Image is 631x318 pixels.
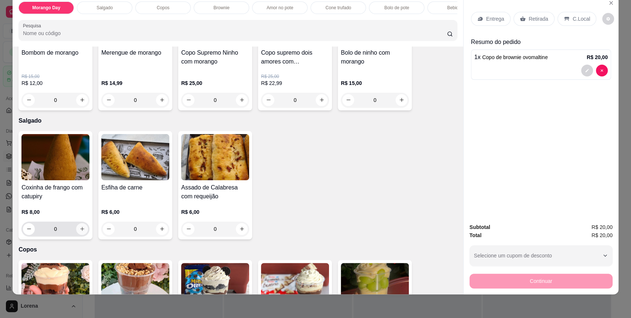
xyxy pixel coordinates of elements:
strong: Subtotal [469,224,490,230]
h4: Bombom de morango [21,48,89,57]
p: R$ 15,00 [341,79,409,87]
img: product-image [181,134,249,180]
button: increase-product-quantity [76,223,88,235]
h4: Assado de Calabresa com requeijão [181,183,249,201]
button: increase-product-quantity [396,94,407,106]
h4: Bolo de ninho com morango [341,48,409,66]
p: R$ 25,00 [261,73,329,79]
button: increase-product-quantity [236,223,248,235]
p: Copos [157,5,170,11]
span: R$ 20,00 [591,223,613,231]
button: decrease-product-quantity [103,94,115,106]
p: 1 x [474,53,548,62]
span: Copo de brownie ovomaltine [482,54,547,60]
p: Retirada [529,15,548,23]
img: product-image [261,263,329,309]
p: R$ 22,99 [261,79,329,87]
p: Salgado [96,5,113,11]
button: decrease-product-quantity [183,94,194,106]
input: Pesquisa [23,30,447,37]
button: decrease-product-quantity [262,94,274,106]
p: Resumo do pedido [471,38,611,47]
p: R$ 12,00 [21,79,89,87]
h4: Copo Supremo Ninho com morango [181,48,249,66]
h4: Esfiha de carne [101,183,169,192]
span: R$ 20,00 [591,231,613,239]
button: decrease-product-quantity [23,94,35,106]
button: increase-product-quantity [236,94,248,106]
p: Morango Day [32,5,60,11]
button: increase-product-quantity [156,94,168,106]
button: decrease-product-quantity [596,65,608,76]
p: Salgado [18,116,457,125]
button: decrease-product-quantity [342,94,354,106]
button: Selecione um cupom de desconto [469,245,613,266]
p: Amor no pote [267,5,293,11]
img: product-image [101,134,169,180]
img: product-image [341,263,409,309]
p: R$ 6,00 [101,208,169,216]
img: product-image [21,134,89,180]
button: decrease-product-quantity [103,223,115,235]
p: Brownie [213,5,229,11]
p: Bebidas [447,5,463,11]
img: product-image [21,263,89,309]
p: C.Local [573,15,590,23]
button: increase-product-quantity [76,94,88,106]
h4: Coxinha de frango com catupiry [21,183,89,201]
button: decrease-product-quantity [581,65,593,76]
p: Bolo de pote [384,5,409,11]
button: decrease-product-quantity [23,223,35,235]
p: R$ 25,00 [181,79,249,87]
p: R$ 14,99 [101,79,169,87]
p: R$ 6,00 [181,208,249,216]
h4: Copo supremo dois amores com [PERSON_NAME] [261,48,329,66]
button: increase-product-quantity [316,94,328,106]
label: Pesquisa [23,23,44,29]
p: R$ 8,00 [21,208,89,216]
img: product-image [101,263,169,309]
p: Cone trufado [325,5,351,11]
p: R$ 15,00 [21,73,89,79]
h4: Merengue de morango [101,48,169,57]
button: increase-product-quantity [156,223,168,235]
p: Copos [18,245,457,254]
p: Entrega [486,15,504,23]
button: decrease-product-quantity [183,223,194,235]
strong: Total [469,232,481,238]
button: decrease-product-quantity [602,13,614,25]
img: product-image [181,263,249,309]
p: R$ 20,00 [587,54,608,61]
